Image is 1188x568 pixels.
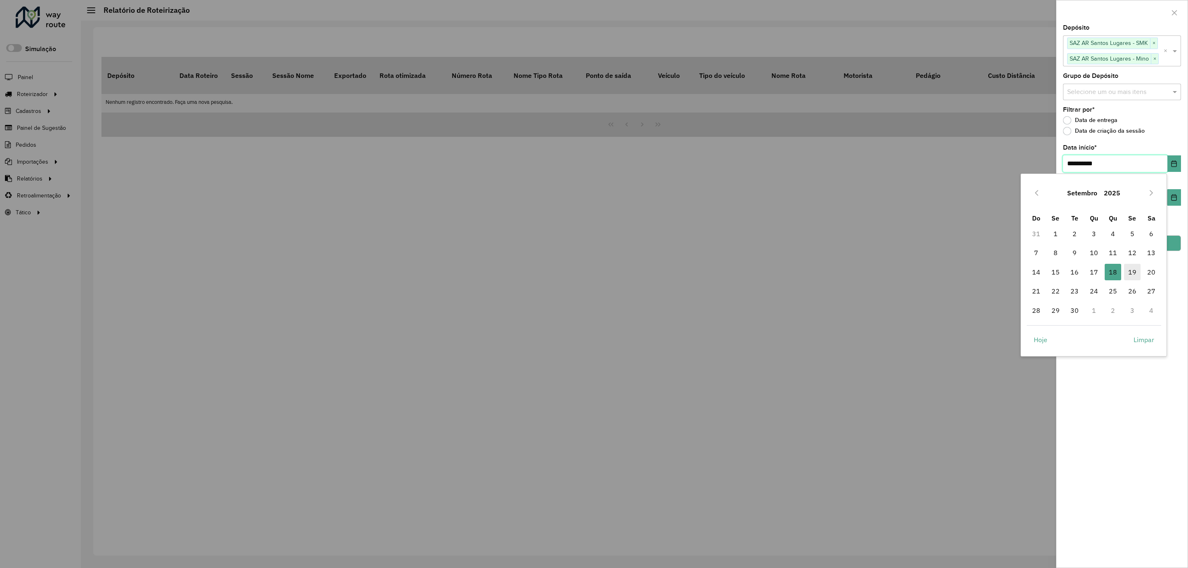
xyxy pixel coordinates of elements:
[1105,264,1121,280] span: 18
[1046,300,1065,319] td: 29
[1086,244,1102,261] span: 10
[1123,224,1142,243] td: 5
[1142,243,1161,262] td: 13
[1167,155,1181,172] button: Choose Date
[1142,300,1161,319] td: 4
[1065,224,1084,243] td: 2
[1028,264,1044,280] span: 14
[1167,189,1181,206] button: Choose Date
[1028,302,1044,319] span: 28
[1021,174,1167,357] div: Choose Date
[1046,263,1065,282] td: 15
[1143,283,1160,299] span: 27
[1027,224,1046,243] td: 31
[1068,38,1150,48] span: SAZ AR Santos Lugares - SMK
[1034,335,1047,345] span: Hoje
[1148,214,1155,222] span: Sa
[1103,282,1123,300] td: 25
[1143,264,1160,280] span: 20
[1027,300,1046,319] td: 28
[1063,127,1145,135] label: Data de criação da sessão
[1086,264,1102,280] span: 17
[1142,282,1161,300] td: 27
[1046,282,1065,300] td: 22
[1065,282,1084,300] td: 23
[1127,331,1161,348] button: Limpar
[1090,214,1098,222] span: Qu
[1051,214,1059,222] span: Se
[1103,300,1123,319] td: 2
[1143,225,1160,242] span: 6
[1027,331,1054,348] button: Hoje
[1124,283,1141,299] span: 26
[1063,143,1097,153] label: Data início
[1123,282,1142,300] td: 26
[1064,183,1101,203] button: Choose Month
[1101,183,1124,203] button: Choose Year
[1084,224,1104,243] td: 3
[1066,264,1083,280] span: 16
[1065,263,1084,282] td: 16
[1063,23,1089,33] label: Depósito
[1066,244,1083,261] span: 9
[1027,263,1046,282] td: 14
[1084,243,1104,262] td: 10
[1084,263,1104,282] td: 17
[1065,243,1084,262] td: 9
[1047,244,1064,261] span: 8
[1071,214,1078,222] span: Te
[1066,302,1083,319] span: 30
[1066,225,1083,242] span: 2
[1124,225,1141,242] span: 5
[1028,283,1044,299] span: 21
[1065,300,1084,319] td: 30
[1086,225,1102,242] span: 3
[1103,263,1123,282] td: 18
[1047,264,1064,280] span: 15
[1134,335,1154,345] span: Limpar
[1063,105,1095,115] label: Filtrar por
[1030,186,1043,200] button: Previous Month
[1124,264,1141,280] span: 19
[1084,282,1104,300] td: 24
[1150,38,1157,48] span: ×
[1032,214,1040,222] span: Do
[1128,214,1136,222] span: Se
[1027,282,1046,300] td: 21
[1066,283,1083,299] span: 23
[1047,225,1064,242] span: 1
[1103,224,1123,243] td: 4
[1145,186,1158,200] button: Next Month
[1143,244,1160,261] span: 13
[1105,283,1121,299] span: 25
[1105,244,1121,261] span: 11
[1123,243,1142,262] td: 12
[1047,302,1064,319] span: 29
[1063,71,1118,81] label: Grupo de Depósito
[1124,244,1141,261] span: 12
[1028,244,1044,261] span: 7
[1086,283,1102,299] span: 24
[1142,263,1161,282] td: 20
[1084,300,1104,319] td: 1
[1151,54,1158,64] span: ×
[1047,283,1064,299] span: 22
[1123,263,1142,282] td: 19
[1046,224,1065,243] td: 1
[1027,243,1046,262] td: 7
[1164,46,1171,56] span: Clear all
[1068,54,1151,63] span: SAZ AR Santos Lugares - Mino
[1103,243,1123,262] td: 11
[1063,116,1117,124] label: Data de entrega
[1123,300,1142,319] td: 3
[1046,243,1065,262] td: 8
[1142,224,1161,243] td: 6
[1109,214,1117,222] span: Qu
[1105,225,1121,242] span: 4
